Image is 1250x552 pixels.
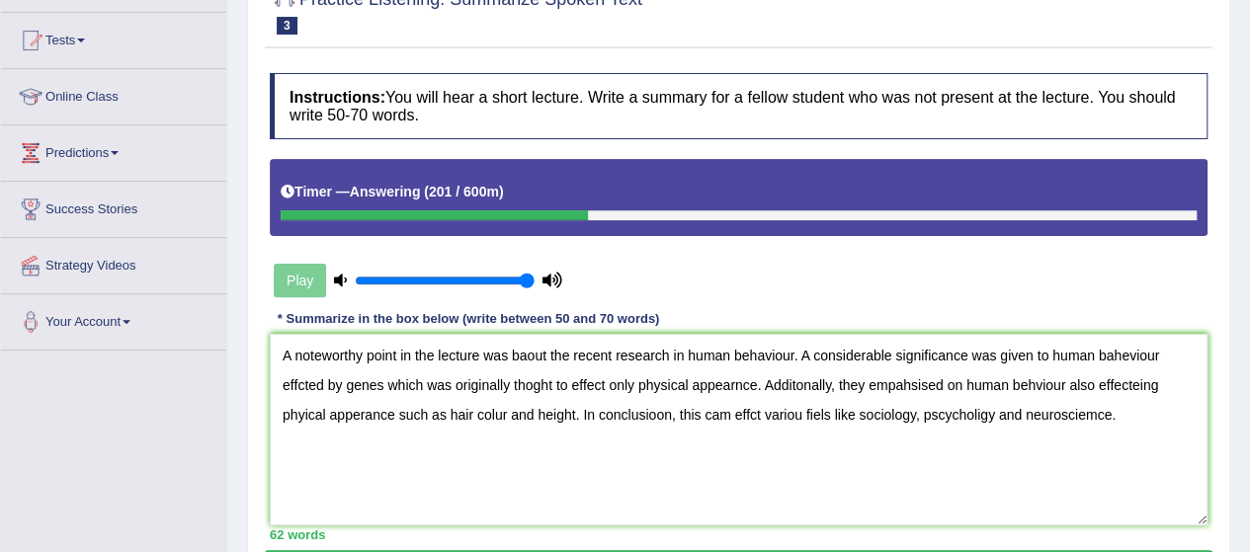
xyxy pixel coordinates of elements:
b: ( [424,184,429,199]
a: Your Account [1,294,226,344]
b: ) [499,184,504,199]
div: 62 words [270,525,1208,544]
b: Instructions: [290,89,385,106]
a: Success Stories [1,182,226,231]
h5: Timer — [281,185,503,199]
a: Strategy Videos [1,238,226,287]
b: Answering [350,184,421,199]
h4: You will hear a short lecture. Write a summary for a fellow student who was not present at the le... [270,73,1208,139]
a: Online Class [1,69,226,118]
a: Predictions [1,125,226,175]
a: Tests [1,13,226,62]
span: 3 [277,17,297,35]
div: * Summarize in the box below (write between 50 and 70 words) [270,310,667,329]
b: 201 / 600m [429,184,499,199]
